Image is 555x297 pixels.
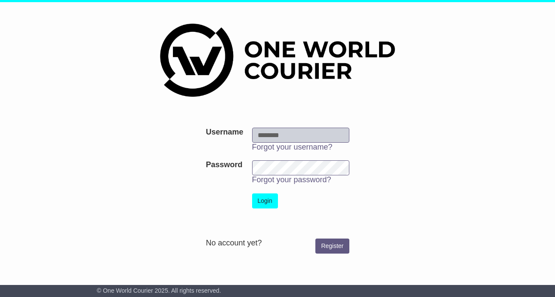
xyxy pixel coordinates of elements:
[206,128,243,137] label: Username
[206,239,349,248] div: No account yet?
[160,24,395,97] img: One World
[315,239,349,254] a: Register
[252,175,331,184] a: Forgot your password?
[252,193,278,208] button: Login
[252,143,333,151] a: Forgot your username?
[97,287,221,294] span: © One World Courier 2025. All rights reserved.
[206,160,242,170] label: Password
